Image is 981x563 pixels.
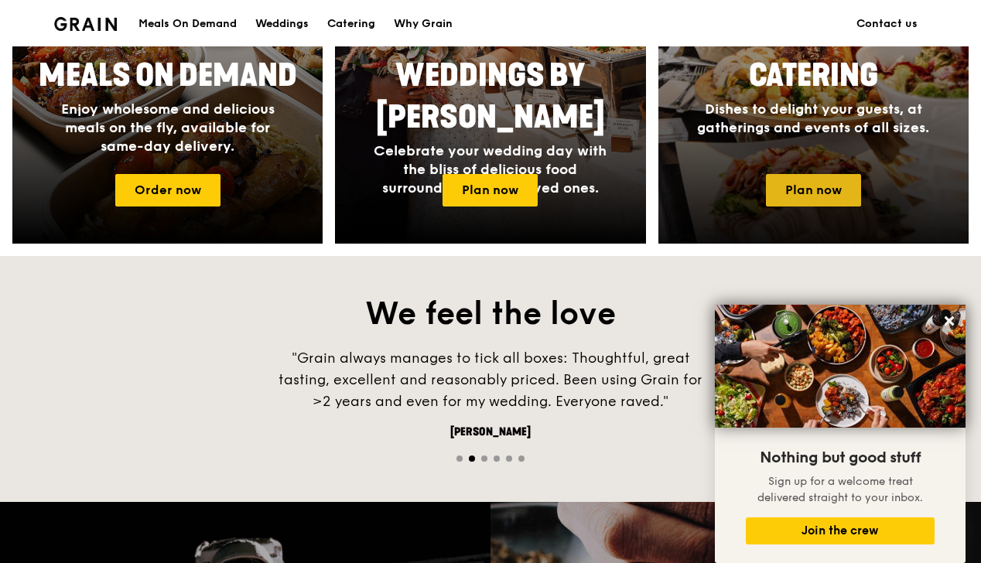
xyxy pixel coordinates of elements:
a: Order now [115,174,220,206]
span: Enjoy wholesome and delicious meals on the fly, available for same-day delivery. [61,101,275,155]
span: Weddings by [PERSON_NAME] [376,57,605,136]
div: "Grain always manages to tick all boxes: Thoughtful, great tasting, excellent and reasonably pric... [258,347,723,412]
a: Weddings [246,1,318,47]
span: Go to slide 5 [506,456,512,462]
span: Go to slide 4 [494,456,500,462]
button: Close [937,309,962,333]
a: Plan now [443,174,538,206]
span: Nothing but good stuff [760,449,921,467]
a: Contact us [847,1,927,47]
div: Weddings [255,1,309,47]
img: DSC07876-Edit02-Large.jpeg [715,305,966,428]
a: Why Grain [385,1,462,47]
span: Meals On Demand [39,57,297,94]
span: Go to slide 2 [469,456,475,462]
a: Catering [318,1,385,47]
span: Go to slide 6 [518,456,525,462]
img: Grain [54,17,117,31]
div: Meals On Demand [138,1,237,47]
span: Dishes to delight your guests, at gatherings and events of all sizes. [697,101,929,136]
div: Catering [327,1,375,47]
span: Sign up for a welcome treat delivered straight to your inbox. [757,475,923,504]
span: Celebrate your wedding day with the bliss of delicious food surrounded by your loved ones. [374,142,607,196]
span: Catering [749,57,878,94]
button: Join the crew [746,517,935,544]
div: Why Grain [394,1,453,47]
span: Go to slide 1 [456,456,463,462]
div: [PERSON_NAME] [258,425,723,440]
a: Plan now [766,174,861,206]
span: Go to slide 3 [481,456,487,462]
